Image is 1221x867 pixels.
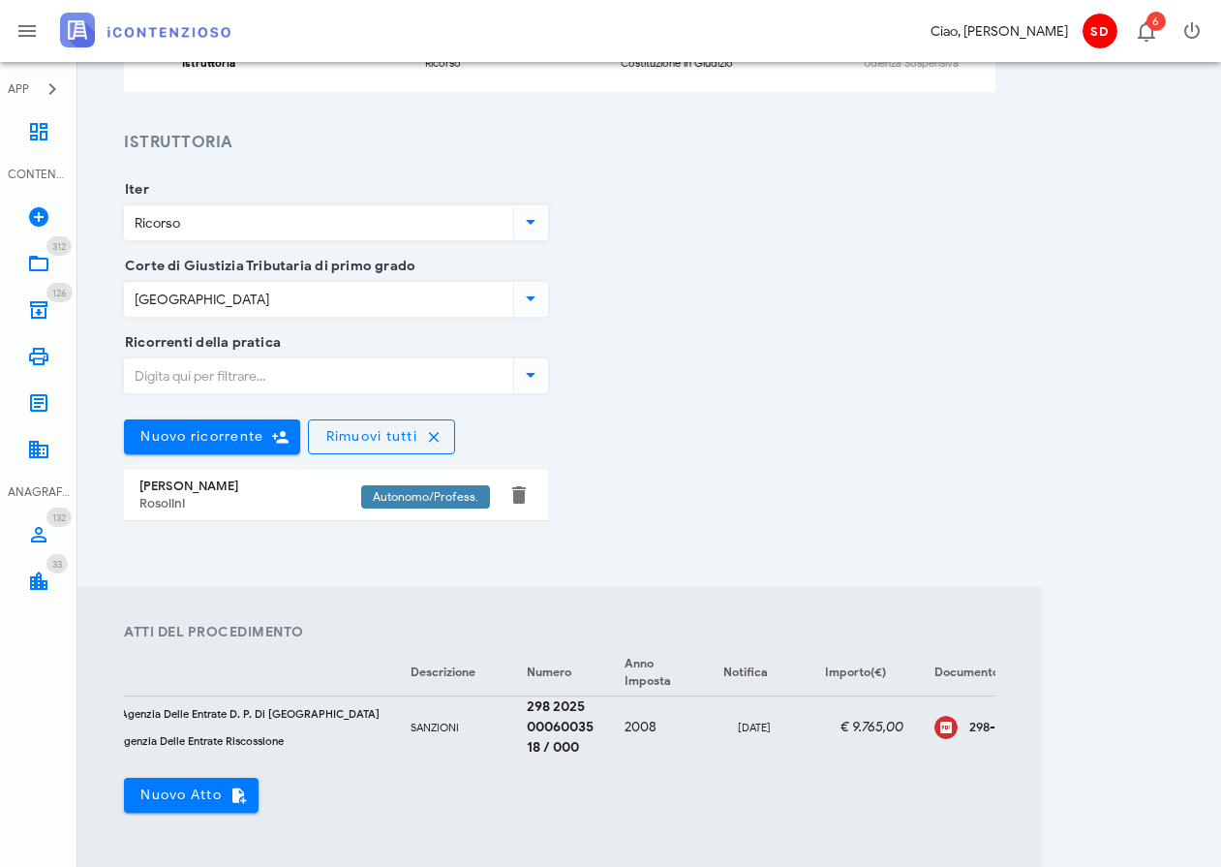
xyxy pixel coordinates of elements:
small: SANZIONI [411,721,459,734]
button: Rimuovi tutti [308,419,455,454]
span: Autonomo/Profess. [373,485,478,509]
div: Clicca per aprire un'anteprima del file o scaricarlo [969,720,1070,735]
span: 33 [52,558,62,571]
span: Distintivo [1146,12,1166,31]
span: Anno Imposta [625,656,671,688]
th: Anno Imposta: Non ordinato. Attiva per ordinare in ordine crescente. [609,650,706,697]
div: Rosolini [139,496,361,511]
label: Iter [119,180,149,200]
div: Ciao, [PERSON_NAME] [931,21,1068,42]
h4: Atti del Procedimento [124,622,995,642]
div: ANAGRAFICA [8,483,70,501]
img: logo-text-2x.png [60,13,230,47]
th: Documento [919,650,1085,697]
em: € 9.765,00 [840,719,903,735]
th: Numero: Non ordinato. Attiva per ordinare in ordine crescente. [511,650,609,697]
span: 312 [52,240,66,253]
td: 2008 [609,697,706,759]
th: Importo(€): Non ordinato. Attiva per ordinare in ordine crescente. [803,650,919,697]
label: Corte di Giustizia Tributaria di primo grado [119,257,415,276]
button: SD [1076,8,1122,54]
th: Descrizione: Non ordinato. Attiva per ordinare in ordine crescente. [395,650,511,697]
span: Numero [527,665,571,679]
span: Nuovo ricorrente [139,428,263,445]
span: Importo(€) [825,665,886,679]
div: Udienza Sospensiva [864,58,959,69]
button: Nuovo Atto [124,778,259,813]
div: Clicca per aprire un'anteprima del file o scaricarlo [934,716,958,739]
input: Corte di Giustizia Tributaria di primo grado [125,283,509,316]
strong: 298 2025 00060035 18 / 000 [527,698,594,756]
span: Descrizione [411,665,475,679]
span: Notifica [723,665,768,679]
div: Costituzione in Giudizio [621,58,733,69]
span: 126 [52,287,67,299]
small: [DATE] [738,721,771,734]
div: [PERSON_NAME] [139,479,361,494]
span: Distintivo [46,554,68,573]
div: 298-CRT-00005118-29820250006003518000-signed [969,720,1070,735]
span: Documento [934,665,999,679]
button: Distintivo [1122,8,1169,54]
span: Rimuovi tutti [324,428,417,445]
span: SD [1083,14,1117,48]
button: Nuovo ricorrente [124,419,300,454]
span: Distintivo [46,236,72,256]
input: Iter [125,206,509,239]
div: CONTENZIOSO [8,166,70,183]
div: Agenzia Delle Entrate Riscossione [116,733,380,749]
label: Ricorrenti della pratica [119,333,281,353]
span: Distintivo [46,283,73,302]
div: Agenzia Delle Entrate D. P. Di [GEOGRAPHIC_DATA] [120,706,380,722]
input: Digita qui per filtrare... [125,359,509,392]
th: Notifica: Non ordinato. Attiva per ordinare in ordine crescente. [706,650,803,697]
button: Elimina [507,483,531,507]
span: Distintivo [46,508,72,527]
span: Nuovo Atto [139,787,243,804]
span: 132 [52,511,66,524]
div: Ricorso [425,58,461,69]
div: Istruttoria [182,58,235,69]
h3: Istruttoria [124,131,995,155]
